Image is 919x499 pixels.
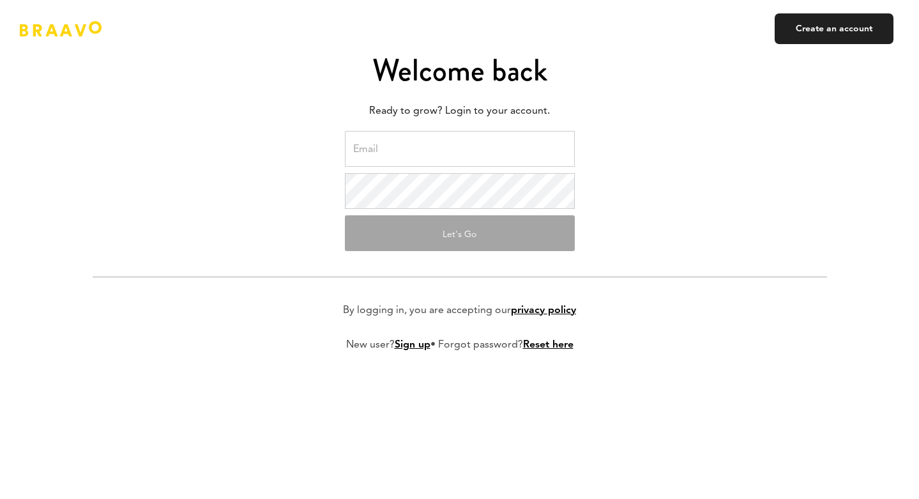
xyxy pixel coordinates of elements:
a: Sign up [395,340,430,350]
span: Welcome back [372,49,547,92]
p: Ready to grow? Login to your account. [93,102,827,121]
button: Let's Go [345,215,575,251]
a: Reset here [523,340,573,350]
input: Email [345,131,575,167]
p: By logging in, you are accepting our [343,303,576,318]
p: New user? • Forgot password? [346,337,573,353]
a: Create an account [775,13,893,44]
a: privacy policy [511,305,576,316]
